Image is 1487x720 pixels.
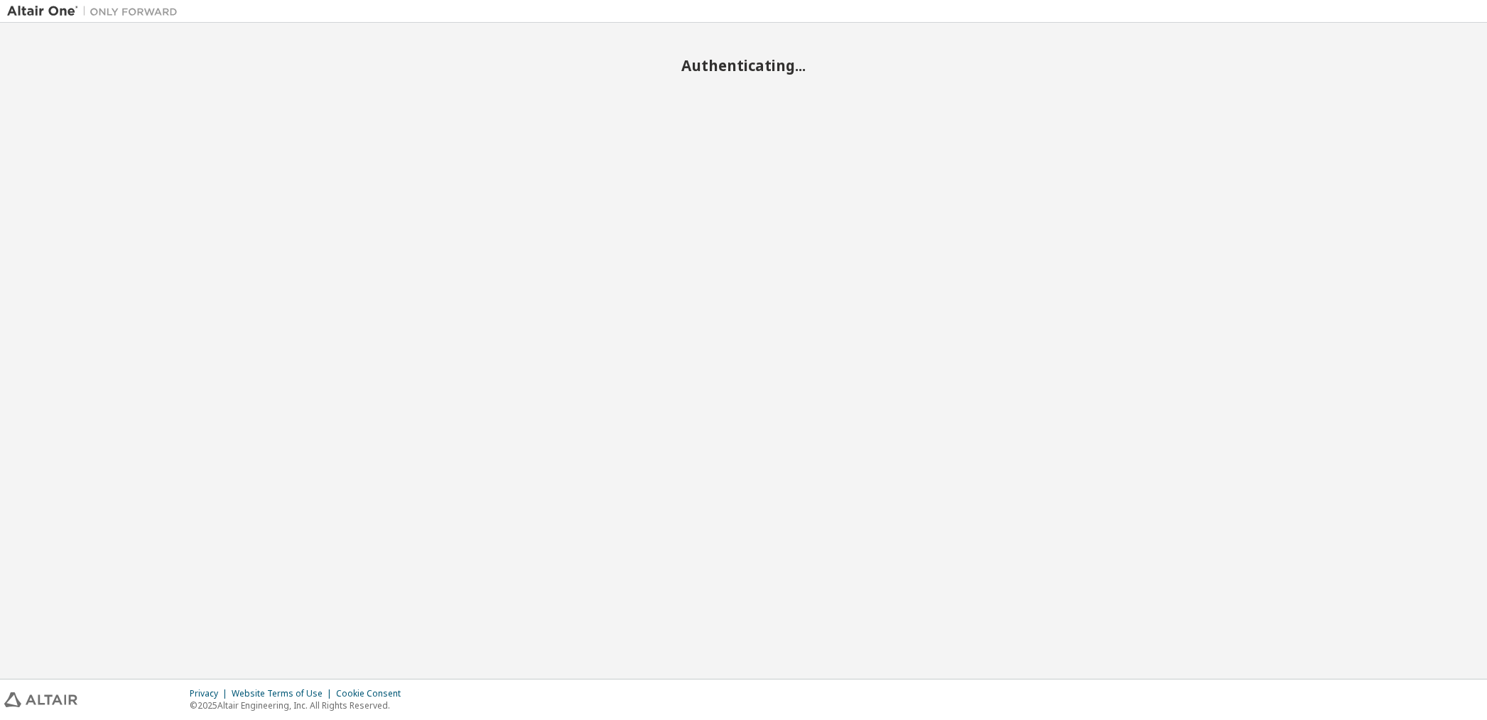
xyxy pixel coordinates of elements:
[4,692,77,707] img: altair_logo.svg
[7,56,1480,75] h2: Authenticating...
[190,688,232,699] div: Privacy
[336,688,409,699] div: Cookie Consent
[7,4,185,18] img: Altair One
[232,688,336,699] div: Website Terms of Use
[190,699,409,711] p: © 2025 Altair Engineering, Inc. All Rights Reserved.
